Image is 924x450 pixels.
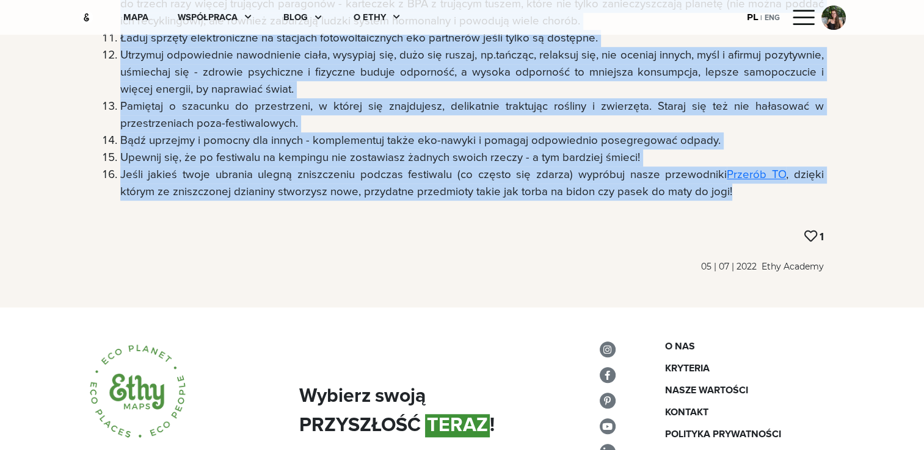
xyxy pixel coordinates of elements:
[820,230,824,246] div: 1
[178,11,238,24] div: współpraca
[283,11,308,24] div: blog
[79,10,94,25] img: ethy-logo
[123,11,148,24] div: mapa
[664,361,845,376] div: kryteria
[664,427,845,441] div: Polityka prywatności
[421,416,425,435] span: |
[701,260,757,278] div: 05 | 07 | 2022
[747,11,758,24] div: PL
[490,416,495,435] span: !
[120,149,824,166] li: Upewnij się, że po festiwalu na kempingu nie zostawiasz żadnych swoich rzeczy - a tym bardziej śm...
[762,260,824,273] div: Ethy Academy
[120,30,824,47] li: Ładuj sprzęty elektroniczne na stacjach fotowoltaicznych eko partnerów jeśli tylko są dostępne.
[758,13,765,24] div: |
[299,387,371,406] span: Wybierz
[664,339,845,354] div: O nas
[765,10,780,24] div: ENG
[425,414,490,437] span: TERAZ
[664,405,845,420] div: Kontakt
[354,11,386,24] div: O ethy
[664,383,845,398] div: Nasze wartości
[120,166,824,201] li: Jeśli jakieś twoje ubrania ulegną zniszczeniu podczas festiwalu (co często się zdarza) wypróbuj n...
[375,387,426,406] span: swoją
[727,169,786,180] a: Przerób TO
[120,98,824,132] li: Pamiętaj o szacunku do przestrzeni, w której się znajdujesz, delikatnie traktując rośliny i zwier...
[120,47,824,98] li: Utrzymuj odpowiednie nawodnienie ciała, wysypiaj się, dużo się ruszaj, np.tańcząc, relaksuj się, ...
[371,387,375,406] span: |
[120,132,824,149] li: Bądź uprzejmy i pomocny dla innych - komplementuj także eko-nawyki i pomagaj odpowiednio posegreg...
[299,416,421,435] span: PRZYSZŁOŚĆ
